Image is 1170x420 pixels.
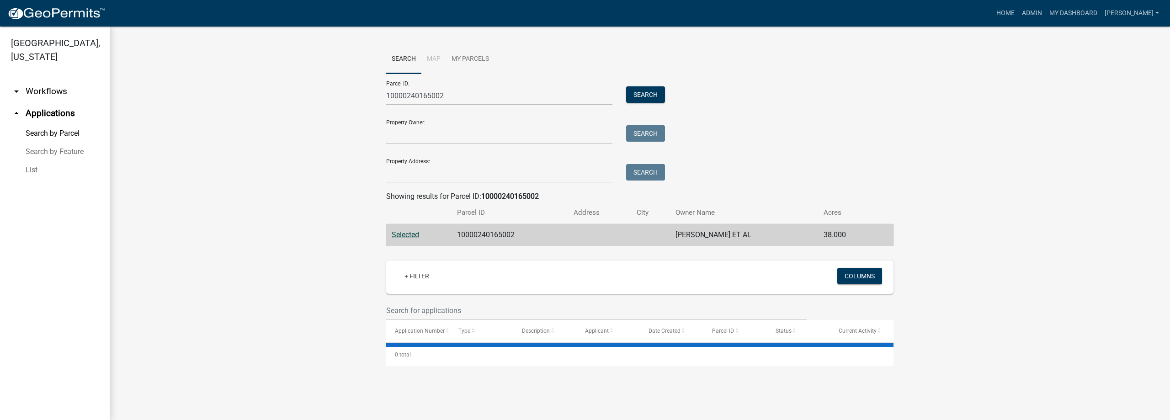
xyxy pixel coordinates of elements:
[386,191,893,202] div: Showing results for Parcel ID:
[11,86,22,97] i: arrow_drop_down
[631,202,670,223] th: City
[386,45,421,74] a: Search
[11,108,22,119] i: arrow_drop_up
[392,230,419,239] a: Selected
[395,328,445,334] span: Application Number
[626,86,665,103] button: Search
[767,320,830,342] datatable-header-cell: Status
[1018,5,1046,22] a: Admin
[818,224,875,246] td: 38.000
[386,301,807,320] input: Search for applications
[818,202,875,223] th: Acres
[522,328,550,334] span: Description
[640,320,703,342] datatable-header-cell: Date Created
[452,224,568,246] td: 10000240165002
[703,320,767,342] datatable-header-cell: Parcel ID
[776,328,792,334] span: Status
[386,343,893,366] div: 0 total
[830,320,893,342] datatable-header-cell: Current Activity
[670,224,818,246] td: [PERSON_NAME] ET AL
[386,320,450,342] datatable-header-cell: Application Number
[1101,5,1163,22] a: [PERSON_NAME]
[397,268,436,284] a: + Filter
[452,202,568,223] th: Parcel ID
[993,5,1018,22] a: Home
[626,164,665,181] button: Search
[513,320,577,342] datatable-header-cell: Description
[712,328,734,334] span: Parcel ID
[626,125,665,142] button: Search
[450,320,513,342] datatable-header-cell: Type
[576,320,640,342] datatable-header-cell: Applicant
[585,328,609,334] span: Applicant
[649,328,681,334] span: Date Created
[839,328,877,334] span: Current Activity
[1046,5,1101,22] a: My Dashboard
[837,268,882,284] button: Columns
[481,192,539,201] strong: 10000240165002
[670,202,818,223] th: Owner Name
[446,45,495,74] a: My Parcels
[568,202,631,223] th: Address
[458,328,470,334] span: Type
